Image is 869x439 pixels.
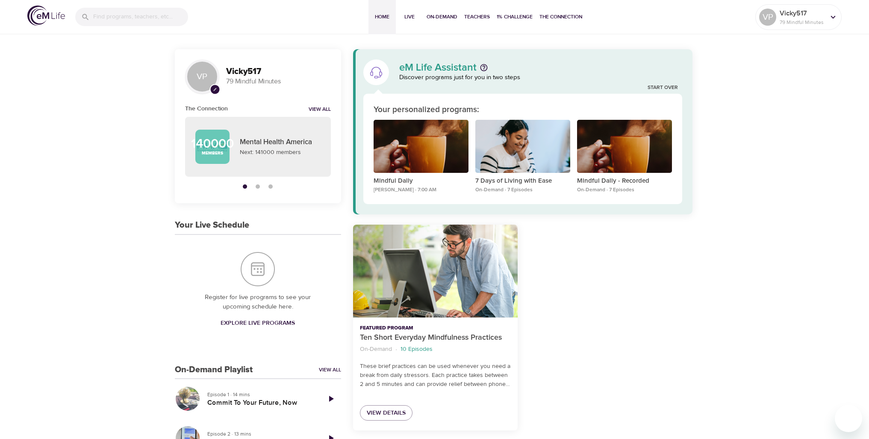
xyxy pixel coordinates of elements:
[360,405,412,421] a: View Details
[372,12,392,21] span: Home
[399,62,477,73] p: eM Life Assistant
[207,430,314,438] p: Episode 2 · 13 mins
[240,137,321,148] p: Mental Health America
[185,59,219,94] div: VP
[360,345,392,354] p: On-Demand
[497,12,533,21] span: 1% Challenge
[207,398,314,407] h5: Commit To Your Future, Now
[360,362,511,389] p: These brief practices can be used whenever you need a break from daily stressors. Each practice t...
[321,389,341,409] a: Play Episode
[475,176,570,186] p: 7 Days of Living with Ease
[577,176,672,186] p: Mindful Daily - Recorded
[240,148,321,157] p: Next: 141000 members
[27,6,65,26] img: logo
[464,12,490,21] span: Teachers
[360,324,511,332] p: Featured Program
[369,65,383,79] img: eM Life Assistant
[175,386,200,412] button: Commit To Your Future, Now
[395,344,397,355] li: ·
[207,391,314,398] p: Episode 1 · 14 mins
[374,176,468,186] p: Mindful Daily
[374,120,468,177] button: Mindful Daily
[192,293,324,312] p: Register for live programs to see your upcoming schedule here.
[93,8,188,26] input: Find programs, teachers, etc...
[648,84,678,92] a: Start Over
[175,220,249,230] h3: Your Live Schedule
[319,366,341,374] a: View All
[175,365,253,375] h3: On-Demand Playlist
[577,120,672,177] button: Mindful Daily - Recorded
[360,344,511,355] nav: breadcrumb
[217,315,298,331] a: Explore Live Programs
[399,73,683,83] p: Discover programs just for you in two steps
[374,186,468,194] p: [PERSON_NAME] · 7:00 AM
[780,8,825,18] p: Vicky517
[577,186,672,194] p: On-Demand · 7 Episodes
[185,104,228,113] h6: The Connection
[835,405,862,432] iframe: Button to launch messaging window
[367,408,406,418] span: View Details
[202,150,223,157] p: Members
[191,137,234,150] p: 140000
[221,318,295,329] span: Explore Live Programs
[360,332,511,344] p: Ten Short Everyday Mindfulness Practices
[353,225,518,317] button: Ten Short Everyday Mindfulness Practices
[226,67,331,77] h3: Vicky517
[475,186,570,194] p: On-Demand · 7 Episodes
[226,77,331,86] p: 79 Mindful Minutes
[374,104,479,116] p: Your personalized programs:
[401,345,433,354] p: 10 Episodes
[309,106,331,113] a: View all notifications
[399,12,420,21] span: Live
[539,12,582,21] span: The Connection
[241,252,275,286] img: Your Live Schedule
[475,120,570,177] button: 7 Days of Living with Ease
[780,18,825,26] p: 79 Mindful Minutes
[759,9,776,26] div: VP
[427,12,457,21] span: On-Demand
